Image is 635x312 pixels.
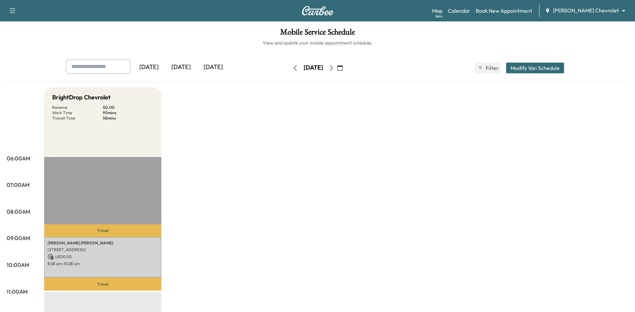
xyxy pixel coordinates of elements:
p: 11:00AM [7,288,27,296]
p: 10:00AM [7,261,29,269]
p: [STREET_ADDRESS] [48,247,158,252]
div: [DATE] [165,60,197,75]
h1: Mobile Service Schedule [7,28,628,40]
p: Transit Time [52,115,103,121]
button: Modify Van Schedule [506,63,564,73]
span: [PERSON_NAME] Chevrolet [553,7,619,14]
div: [DATE] [197,60,229,75]
p: 58 mins [103,115,153,121]
img: Curbee Logo [302,6,334,15]
p: 90 mins [103,110,153,115]
button: Filter [475,63,501,73]
p: USD 0.00 [48,254,158,260]
span: Filter [486,64,498,72]
div: Beta [435,14,443,19]
p: Revenue [52,105,103,110]
h6: View and update your mobile appointment schedule. [7,40,628,46]
p: 07:00AM [7,181,29,189]
p: 8:58 am - 10:28 am [48,261,158,266]
a: Book New Appointment [476,7,532,15]
div: [DATE] [304,64,323,72]
p: $ 0.00 [103,105,153,110]
p: Travel [44,278,161,291]
p: Work Time [52,110,103,115]
div: [DATE] [133,60,165,75]
a: Calendar [448,7,470,15]
p: 08:00AM [7,208,30,216]
p: [PERSON_NAME] [PERSON_NAME] [48,240,158,246]
h5: BrightDrop Chevrolet [52,93,110,102]
p: 06:00AM [7,154,30,162]
a: MapBeta [432,7,443,15]
p: Travel [44,224,161,237]
p: 09:00AM [7,234,30,242]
